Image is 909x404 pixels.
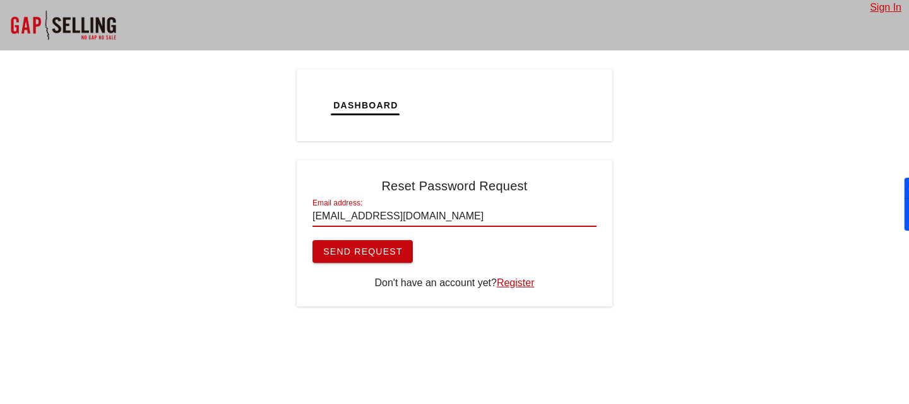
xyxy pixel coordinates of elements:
label: Email address: [312,199,362,208]
div: Don't have an account yet? [312,275,597,291]
button: Calendar [472,85,549,125]
img: logo.png [319,91,329,117]
span: Calendar [482,100,539,110]
span: Tickets [419,100,463,110]
a: Register [497,277,535,288]
span: Tasks [559,100,593,110]
button: Tasks [549,85,603,125]
button: Send Request [312,240,413,263]
button: Tickets [408,85,473,125]
a: Sign In [870,2,901,13]
span: Dashboard [333,100,398,110]
span: Send Request [323,246,403,257]
h4: Reset Password Request [312,176,597,196]
button: Dashboard [323,85,408,125]
input: Enter email [312,206,597,226]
